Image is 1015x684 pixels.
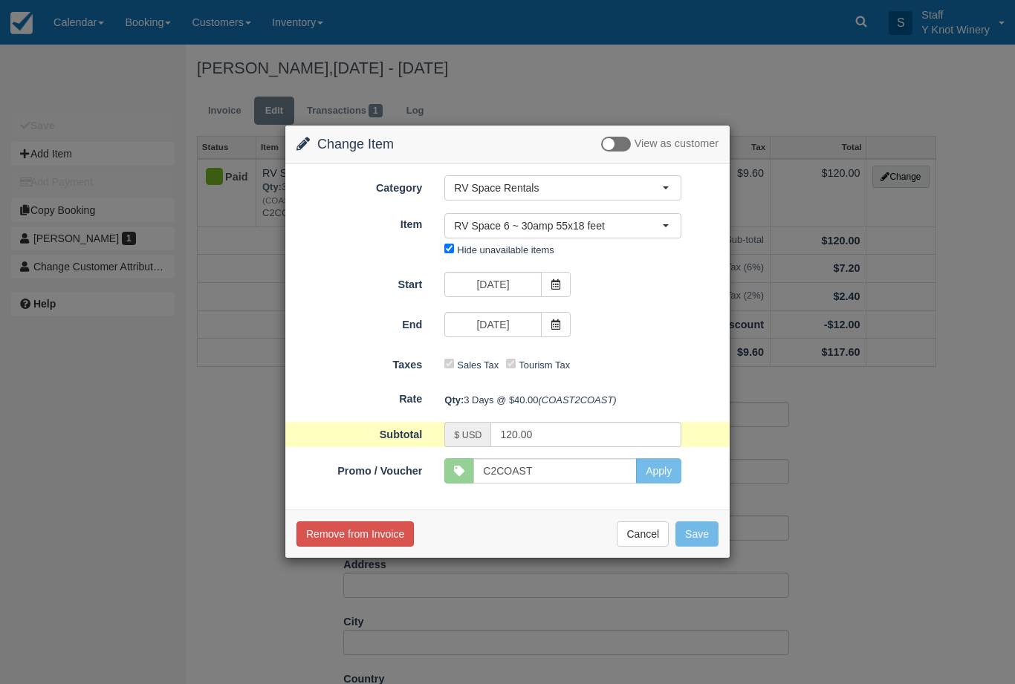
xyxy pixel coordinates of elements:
label: Category [285,175,433,196]
label: Start [285,272,433,293]
span: RV Space Rentals [454,180,662,195]
button: Remove from Invoice [296,521,414,547]
label: Subtotal [285,422,433,443]
span: View as customer [635,138,719,150]
small: $ USD [454,430,481,440]
label: Item [285,212,433,232]
span: Change Item [317,137,394,152]
button: RV Space 6 ~ 30amp 55x18 feet [444,213,681,238]
button: RV Space Rentals [444,175,681,201]
button: Apply [636,458,681,483]
label: Tourism Tax [519,359,570,371]
strong: Qty [444,394,464,405]
button: Cancel [617,521,669,547]
label: Promo / Voucher [285,458,433,479]
label: Taxes [285,352,433,373]
label: End [285,312,433,333]
em: (COAST2COAST) [539,394,617,405]
label: Rate [285,386,433,407]
button: Save [675,521,719,547]
div: 3 Days @ $40.00 [433,388,730,412]
span: RV Space 6 ~ 30amp 55x18 feet [454,218,662,233]
label: Sales Tax [457,359,499,371]
label: Hide unavailable items [457,244,554,255]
